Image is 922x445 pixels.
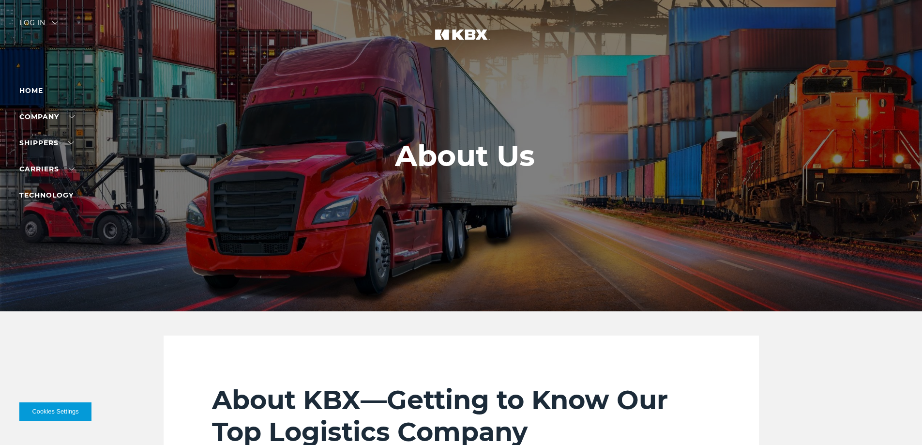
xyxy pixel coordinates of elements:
img: arrow [52,21,58,24]
img: kbx logo [425,19,498,62]
a: Company [19,112,75,121]
a: SHIPPERS [19,138,74,147]
a: Carriers [19,165,75,173]
a: Home [19,86,43,95]
a: Technology [19,191,74,199]
button: Cookies Settings [19,402,91,421]
div: Log in [19,19,58,33]
h1: About Us [395,139,535,172]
